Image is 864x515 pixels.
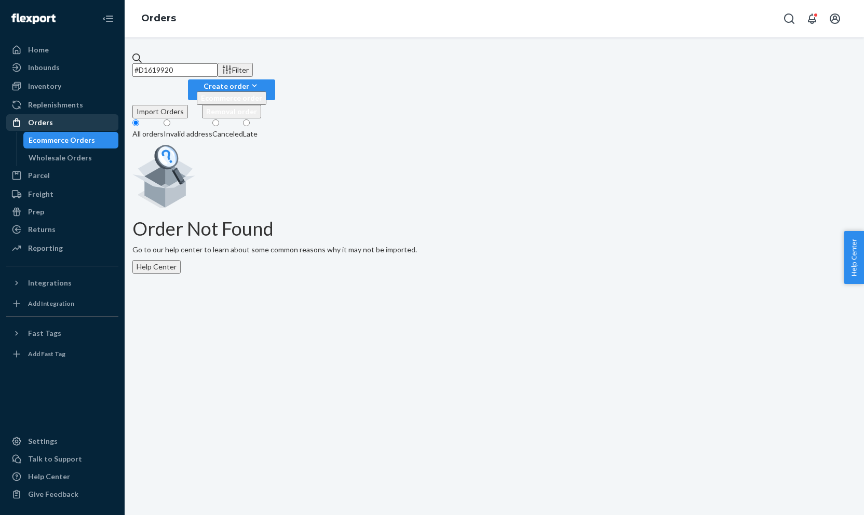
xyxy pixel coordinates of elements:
div: All orders [132,129,164,139]
div: Late [243,129,258,139]
div: Settings [28,436,58,446]
input: Search orders [132,63,218,77]
div: Filter [222,64,249,75]
a: Freight [6,186,118,202]
div: Replenishments [28,100,83,110]
button: Close Navigation [98,8,118,29]
a: Settings [6,433,118,450]
div: Returns [28,224,56,235]
div: Help Center [28,471,70,482]
a: Add Fast Tag [6,346,118,362]
button: Give Feedback [6,486,118,503]
input: Canceled [212,119,219,126]
div: Parcel [28,170,50,181]
button: Create orderEcommerce orderRemoval order [188,79,275,100]
a: Help Center [6,468,118,485]
a: Inventory [6,78,118,94]
p: Go to our help center to learn about some common reasons why it may not be imported. [132,245,856,255]
button: Help Center [844,231,864,284]
div: Inbounds [28,62,60,73]
a: Reporting [6,240,118,256]
input: All orders [132,119,139,126]
div: Inventory [28,81,61,91]
button: Open notifications [802,8,822,29]
input: Late [243,119,250,126]
div: Ecommerce Orders [29,135,95,145]
button: Help Center [132,260,181,274]
div: Give Feedback [28,489,78,499]
div: Invalid address [164,129,212,139]
div: Wholesale Orders [29,153,92,163]
div: Add Integration [28,299,74,308]
a: Parcel [6,167,118,184]
button: Filter [218,63,253,77]
div: Orders [28,117,53,128]
div: Canceled [212,129,243,139]
div: Freight [28,189,53,199]
a: Orders [6,114,118,131]
button: Integrations [6,275,118,291]
a: Prep [6,204,118,220]
div: Create order [197,80,266,91]
button: Fast Tags [6,325,118,342]
a: Add Integration [6,295,118,312]
a: Ecommerce Orders [23,132,119,148]
button: Open Search Box [779,8,800,29]
button: Removal order [202,105,261,118]
div: Integrations [28,278,72,288]
a: Orders [141,12,176,24]
button: Ecommerce order [197,91,266,105]
span: Removal order [206,107,257,116]
a: Wholesale Orders [23,150,119,166]
div: Home [28,45,49,55]
div: Add Fast Tag [28,349,65,358]
a: Returns [6,221,118,238]
a: Home [6,42,118,58]
img: Empty list [132,142,195,208]
div: Fast Tags [28,328,61,338]
input: Invalid address [164,119,170,126]
span: Ecommerce order [201,93,262,102]
h1: Order Not Found [132,219,856,239]
div: Talk to Support [28,454,82,464]
div: Reporting [28,243,63,253]
button: Open account menu [825,8,845,29]
a: Replenishments [6,97,118,113]
ol: breadcrumbs [133,4,184,34]
button: Import Orders [132,105,188,118]
a: Inbounds [6,59,118,76]
a: Talk to Support [6,451,118,467]
img: Flexport logo [11,13,56,24]
div: Prep [28,207,44,217]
